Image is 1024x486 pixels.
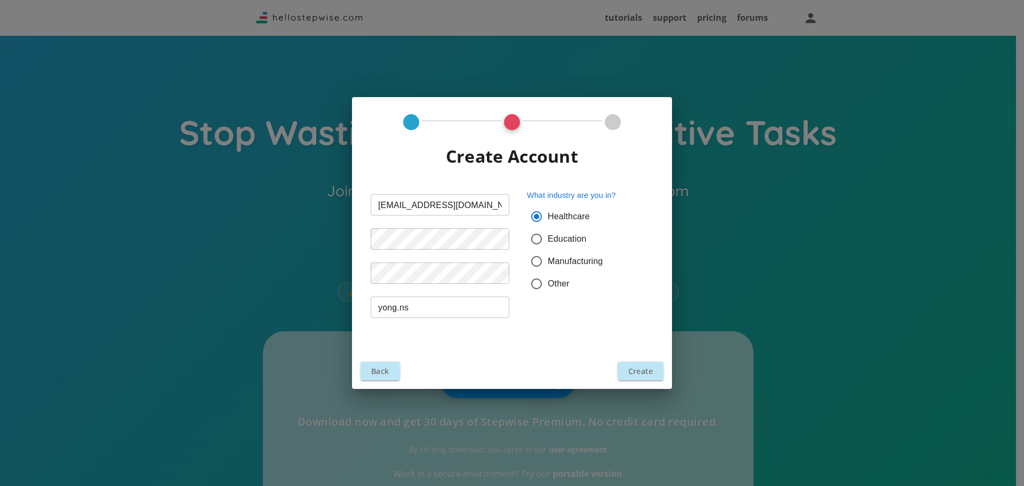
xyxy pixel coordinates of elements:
span: Other [548,277,570,290]
legend: What industry are you in? [527,190,616,201]
button: Create [618,362,663,380]
span: Manufacturing [548,255,603,268]
button: Back [361,362,400,380]
input: Forum display name [371,297,509,318]
input: Enter your email [371,194,509,216]
span: Healthcare [548,210,590,223]
p: Create Account [446,144,578,170]
span: Education [548,233,587,245]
